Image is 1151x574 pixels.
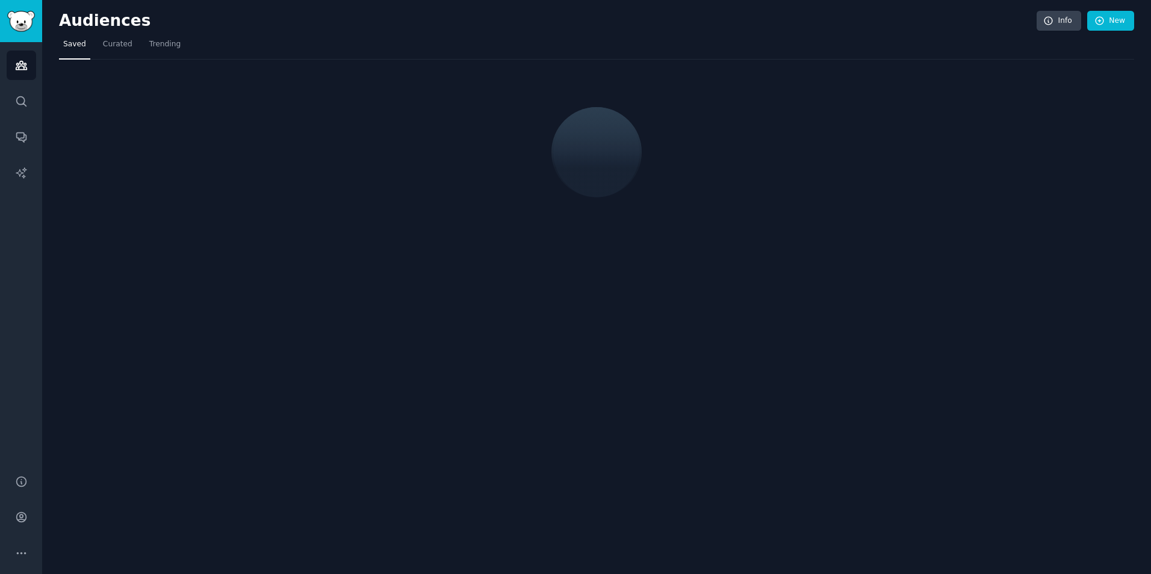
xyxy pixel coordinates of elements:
[59,35,90,60] a: Saved
[149,39,181,50] span: Trending
[145,35,185,60] a: Trending
[7,11,35,32] img: GummySearch logo
[1087,11,1134,31] a: New
[99,35,137,60] a: Curated
[63,39,86,50] span: Saved
[103,39,132,50] span: Curated
[1037,11,1081,31] a: Info
[59,11,1037,31] h2: Audiences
